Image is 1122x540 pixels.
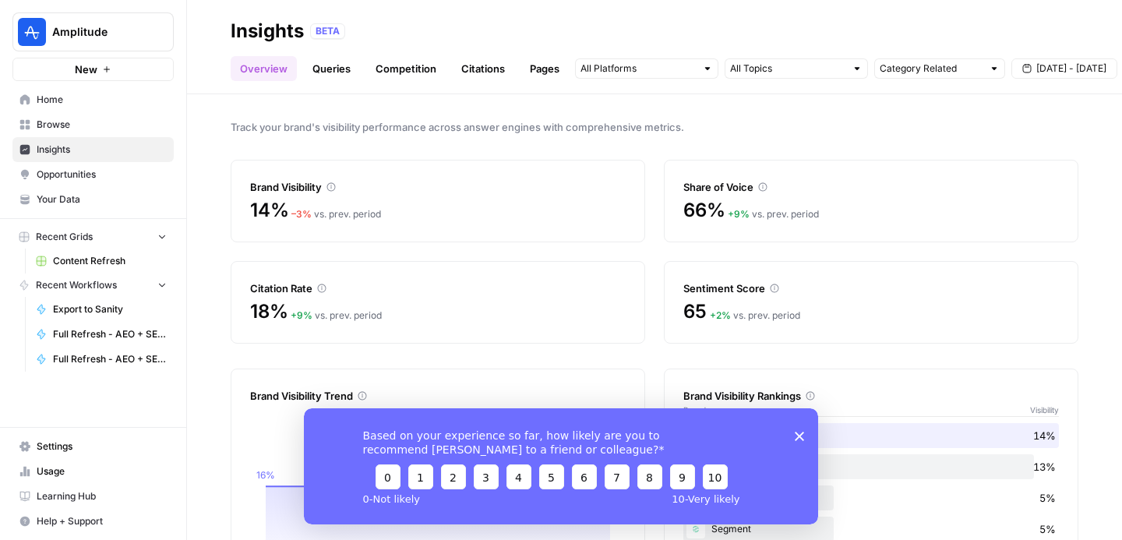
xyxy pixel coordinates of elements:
span: [DATE] - [DATE] [1036,62,1106,76]
span: Track your brand's visibility performance across answer engines with comprehensive metrics. [231,119,1078,135]
div: vs. prev. period [291,309,382,323]
div: Sentiment Score [683,281,1059,296]
img: sy286mhi969bcwyjwwimc37612sd [686,520,705,538]
div: Amplitude [683,423,1059,448]
span: 14% [250,198,288,223]
input: Category Related [880,61,983,76]
span: Recent Grids [36,230,93,244]
a: Competition [366,56,446,81]
input: All Topics [730,61,845,76]
a: Browse [12,112,174,137]
a: Citations [452,56,514,81]
span: Full Refresh - AEO + SERP Briefs [53,352,167,366]
a: Overview [231,56,297,81]
span: Usage [37,464,167,478]
button: Workspace: Amplitude [12,12,174,51]
span: Visibility [1030,404,1059,416]
span: Opportunities [37,168,167,182]
div: vs. prev. period [710,309,800,323]
a: Pages [520,56,569,81]
span: Learning Hub [37,489,167,503]
div: Citation Rate [250,281,626,296]
span: Full Refresh - AEO + SERP Briefs - EXPLORE [53,327,167,341]
div: Mixpanel [683,454,1059,479]
iframe: Survey from AirOps [304,408,818,524]
div: Brand Visibility Trend [250,388,626,404]
span: + 9 % [291,309,312,321]
span: 66% [683,198,725,223]
div: vs. prev. period [291,207,381,221]
span: Insights [37,143,167,157]
a: Learning Hub [12,484,174,509]
span: Amplitude [52,24,146,40]
a: Full Refresh - AEO + SERP Briefs - EXPLORE [29,322,174,347]
span: Home [37,93,167,107]
a: Opportunities [12,162,174,187]
button: Help + Support [12,509,174,534]
div: Heap [683,485,1059,510]
span: Export to Sanity [53,302,167,316]
tspan: 16% [256,469,275,481]
div: Brand Visibility Rankings [683,388,1059,404]
span: New [75,62,97,77]
div: Insights [231,19,304,44]
span: 65 [683,299,707,324]
span: Your Data [37,192,167,206]
span: + 9 % [728,208,750,220]
span: Settings [37,439,167,454]
a: Content Refresh [29,249,174,274]
button: Recent Grids [12,225,174,249]
span: Content Refresh [53,254,167,268]
button: Recent Workflows [12,274,174,297]
button: New [12,58,174,81]
input: All Platforms [580,61,696,76]
span: Browse [37,118,167,132]
span: 13% [1033,459,1056,475]
div: Share of Voice [683,179,1059,195]
a: Insights [12,137,174,162]
a: Settings [12,434,174,459]
img: Amplitude Logo [18,18,46,46]
button: [DATE] - [DATE] [1011,58,1117,79]
span: – 3 % [291,208,312,220]
a: Usage [12,459,174,484]
span: Brand [683,404,706,416]
a: Home [12,87,174,112]
span: 14% [1033,428,1056,443]
span: 5% [1039,521,1056,537]
span: Help + Support [37,514,167,528]
div: vs. prev. period [728,207,819,221]
div: Brand Visibility [250,179,626,195]
div: BETA [310,23,345,39]
a: Export to Sanity [29,297,174,322]
span: Recent Workflows [36,278,117,292]
a: Full Refresh - AEO + SERP Briefs [29,347,174,372]
span: + 2 % [710,309,731,321]
a: Your Data [12,187,174,212]
span: 18% [250,299,288,324]
span: 5% [1039,490,1056,506]
a: Queries [303,56,360,81]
